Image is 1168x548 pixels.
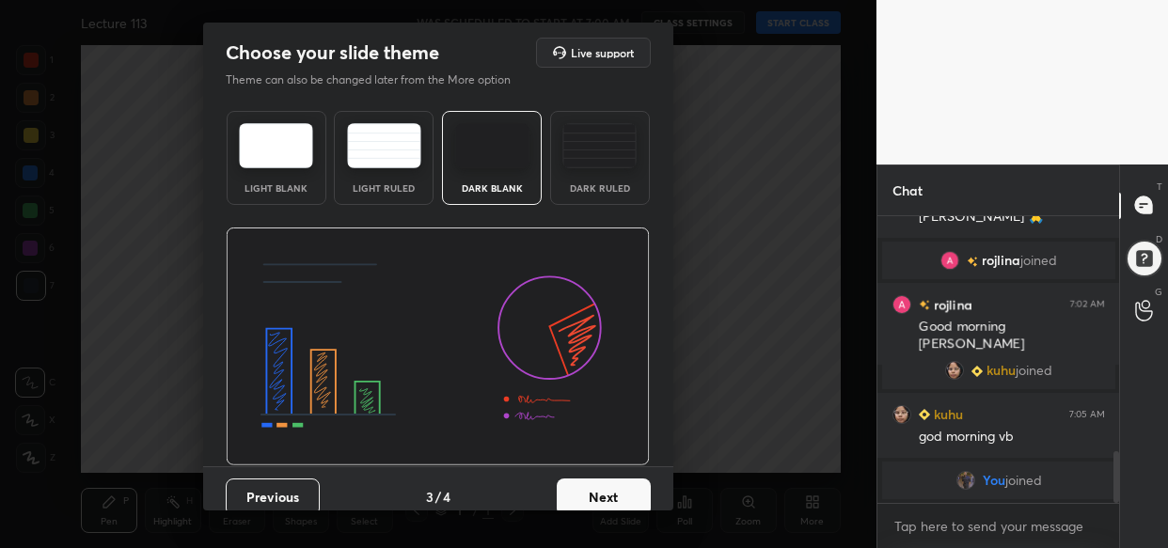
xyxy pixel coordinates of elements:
button: Next [557,478,651,516]
p: D [1156,232,1162,246]
div: 7:02 AM [1070,298,1105,309]
span: joined [1016,363,1052,378]
div: grid [877,216,1120,503]
div: Light Blank [239,183,314,193]
img: no-rating-badge.077c3623.svg [967,256,978,266]
h6: rojlina [930,294,972,314]
span: kuhu [986,363,1016,378]
h4: / [435,487,441,507]
div: Good morning [PERSON_NAME] [919,318,1105,353]
p: Theme can also be changed later from the More option [226,71,530,88]
img: Learner_Badge_beginner_1_8b307cf2a0.svg [971,365,983,376]
h4: 4 [443,487,450,507]
h4: 3 [426,487,434,507]
img: 3 [892,294,911,313]
div: Dark Blank [454,183,529,193]
img: 3 [940,251,959,270]
span: rojlina [982,253,1020,268]
div: Good morning [PERSON_NAME] 🙏 [919,191,1105,227]
h2: Choose your slide theme [226,40,439,65]
div: god morning vb [919,428,1105,446]
img: Learner_Badge_beginner_1_8b307cf2a0.svg [919,409,930,420]
span: You [982,473,1004,488]
img: lightRuledTheme.5fabf969.svg [347,123,421,168]
img: darkThemeBanner.d06ce4a2.svg [226,227,650,466]
p: T [1157,180,1162,194]
div: Light Ruled [346,183,421,193]
span: joined [1004,473,1041,488]
div: 7:05 AM [1069,408,1105,419]
button: Previous [226,478,320,516]
img: darkRuledTheme.de295e13.svg [562,123,637,168]
img: lightTheme.e5ed3b09.svg [239,123,313,168]
div: Dark Ruled [562,183,638,193]
h6: kuhu [930,404,963,424]
img: 508ea7dea493476aadc57345d5cd8bfd.jpg [892,404,911,423]
img: 508ea7dea493476aadc57345d5cd8bfd.jpg [945,361,964,380]
p: Chat [877,165,938,215]
img: 2b9392717e4c4b858f816e17e63d45df.jpg [955,471,974,490]
img: no-rating-badge.077c3623.svg [919,300,930,310]
img: darkTheme.f0cc69e5.svg [455,123,529,168]
span: joined [1020,253,1057,268]
h5: Live support [571,47,634,58]
p: G [1155,285,1162,299]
